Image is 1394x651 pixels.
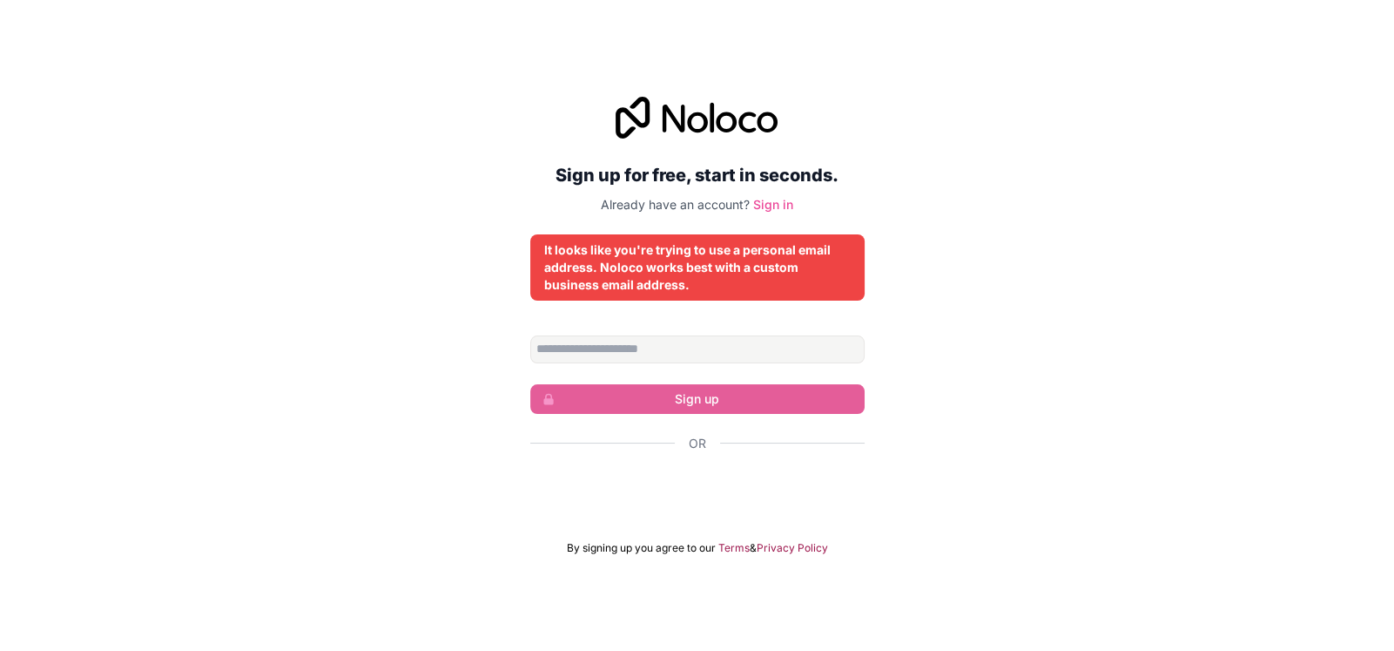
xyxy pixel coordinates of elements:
span: By signing up you agree to our [567,541,716,555]
button: Sign up [530,384,865,414]
input: Email address [530,336,865,363]
span: & [750,541,757,555]
div: It looks like you're trying to use a personal email address. Noloco works best with a custom busi... [544,241,851,294]
span: Or [689,435,706,452]
a: Privacy Policy [757,541,828,555]
h2: Sign up for free, start in seconds. [530,159,865,191]
a: Terms [718,541,750,555]
a: Sign in [753,197,793,212]
span: Already have an account? [601,197,750,212]
iframe: Botón Iniciar sesión con Google [522,471,873,510]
